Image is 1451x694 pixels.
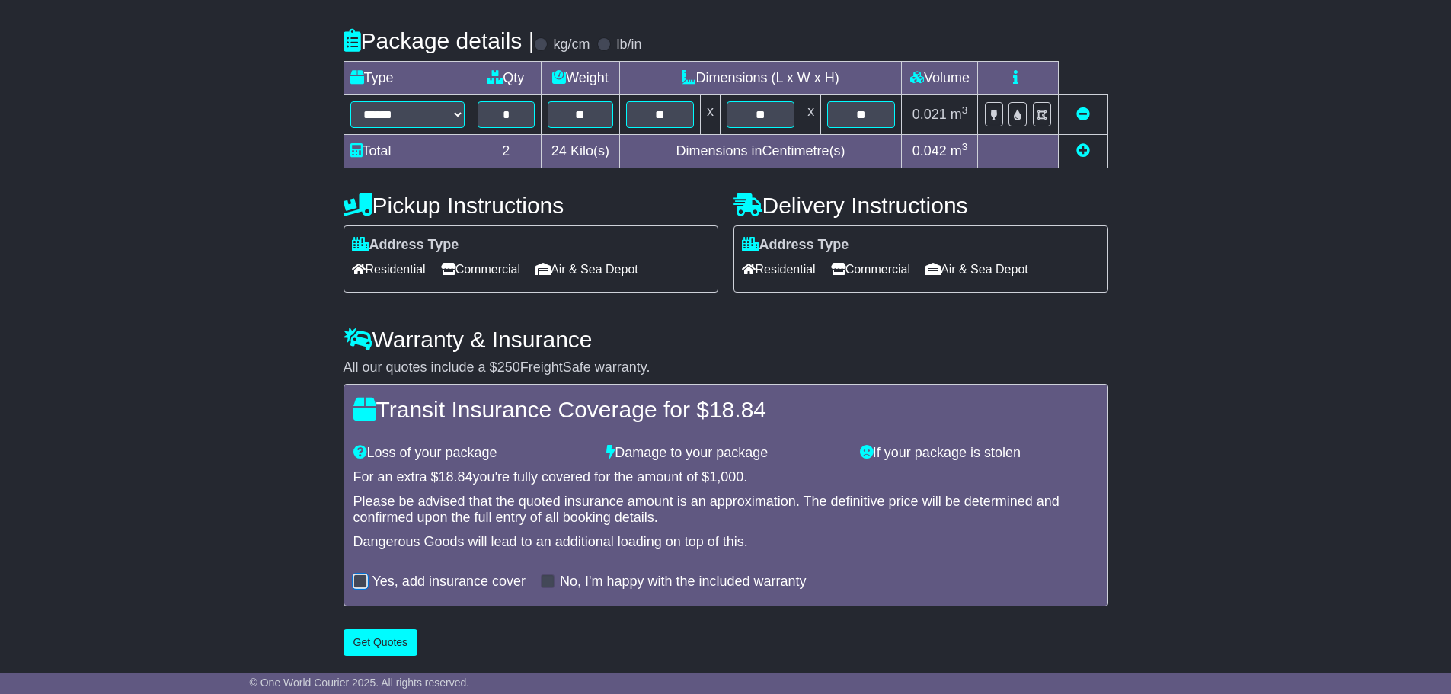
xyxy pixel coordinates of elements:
[733,193,1108,218] h4: Delivery Instructions
[1076,107,1090,122] a: Remove this item
[439,469,473,485] span: 18.84
[962,141,968,152] sup: 3
[962,104,968,116] sup: 3
[742,237,849,254] label: Address Type
[353,494,1098,526] div: Please be advised that the quoted insurance amount is an approximation. The definitive price will...
[353,534,1098,551] div: Dangerous Goods will lead to an additional loading on top of this.
[542,62,620,95] td: Weight
[599,445,852,462] div: Damage to your package
[553,37,590,53] label: kg/cm
[852,445,1106,462] div: If your package is stolen
[831,257,910,281] span: Commercial
[352,237,459,254] label: Address Type
[344,28,535,53] h4: Package details |
[353,469,1098,486] div: For an extra $ you're fully covered for the amount of $ .
[372,574,526,590] label: Yes, add insurance cover
[441,257,520,281] span: Commercial
[1076,143,1090,158] a: Add new item
[912,143,947,158] span: 0.042
[801,95,821,135] td: x
[344,193,718,218] h4: Pickup Instructions
[709,397,766,422] span: 18.84
[344,629,418,656] button: Get Quotes
[250,676,470,689] span: © One World Courier 2025. All rights reserved.
[497,360,520,375] span: 250
[471,62,542,95] td: Qty
[619,135,902,168] td: Dimensions in Centimetre(s)
[709,469,743,485] span: 1,000
[551,143,567,158] span: 24
[742,257,816,281] span: Residential
[535,257,638,281] span: Air & Sea Depot
[542,135,620,168] td: Kilo(s)
[344,360,1108,376] div: All our quotes include a $ FreightSafe warranty.
[619,62,902,95] td: Dimensions (L x W x H)
[700,95,720,135] td: x
[352,257,426,281] span: Residential
[344,135,471,168] td: Total
[616,37,641,53] label: lb/in
[344,62,471,95] td: Type
[951,107,968,122] span: m
[560,574,807,590] label: No, I'm happy with the included warranty
[902,62,978,95] td: Volume
[925,257,1028,281] span: Air & Sea Depot
[912,107,947,122] span: 0.021
[353,397,1098,422] h4: Transit Insurance Coverage for $
[346,445,599,462] div: Loss of your package
[951,143,968,158] span: m
[344,327,1108,352] h4: Warranty & Insurance
[471,135,542,168] td: 2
